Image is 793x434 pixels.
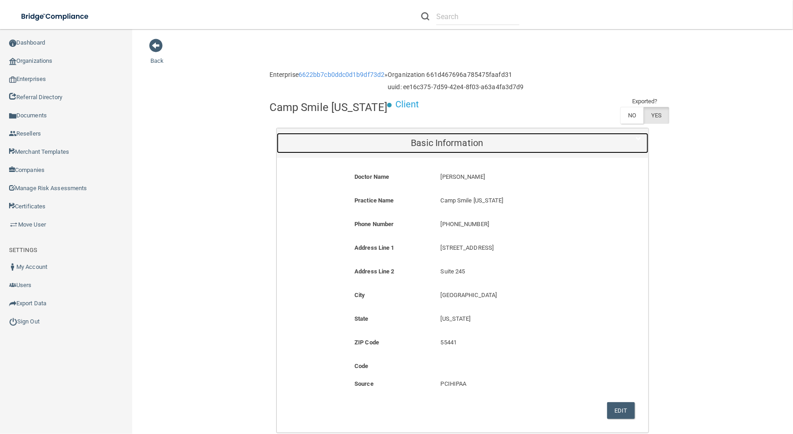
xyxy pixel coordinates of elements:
[9,263,16,271] img: ic_user_dark.df1a06c3.png
[354,380,374,387] b: Source
[9,318,17,326] img: ic_power_dark.7ecde6b1.png
[9,245,37,256] label: SETTINGS
[269,101,387,113] h4: Camp Smile [US_STATE]
[284,133,642,153] a: Basic Information
[441,219,599,230] p: [PHONE_NUMBER]
[354,339,379,346] b: ZIP Code
[354,363,368,369] b: Code
[441,242,599,253] p: [STREET_ADDRESS]
[354,268,394,275] b: Address Line 2
[388,71,524,78] h6: Organization 661d467696a785475faafd31
[643,107,669,124] label: YES
[269,71,388,78] h6: Enterprise »
[441,290,599,301] p: [GEOGRAPHIC_DATA]
[395,96,419,113] p: Client
[9,112,16,120] img: icon-documents.8dae5593.png
[354,173,389,180] b: Doctor Name
[607,402,635,419] button: Edit
[284,138,611,148] h5: Basic Information
[354,244,394,251] b: Address Line 1
[441,313,599,324] p: [US_STATE]
[299,71,384,78] a: 6622bb7cb0ddc0d1b9df73d2
[9,130,16,137] img: ic_reseller.de258add.png
[354,292,365,298] b: City
[9,40,16,47] img: ic_dashboard_dark.d01f4a41.png
[9,58,16,65] img: organization-icon.f8decf85.png
[441,337,599,348] p: 55441
[441,378,599,389] p: PCIHIPAA
[9,282,16,289] img: icon-users.e205127d.png
[620,96,669,107] td: Exported?
[620,107,643,124] label: NO
[150,46,164,64] a: Back
[354,315,369,322] b: State
[441,172,599,182] p: [PERSON_NAME]
[9,76,16,83] img: enterprise.0d942306.png
[9,220,18,229] img: briefcase.64adab9b.png
[354,221,394,227] b: Phone Number
[421,12,429,20] img: ic-search.3b580494.png
[354,197,394,204] b: Practice Name
[441,266,599,277] p: Suite 245
[14,7,97,26] img: bridge_compliance_login_screen.278c3ca4.svg
[436,8,519,25] input: Search
[388,84,524,91] h6: uuid: ee16c375-7d59-42e4-8f03-a63a4fa3d7d9
[441,195,599,206] p: Camp Smile [US_STATE]
[9,300,16,307] img: icon-export.b9366987.png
